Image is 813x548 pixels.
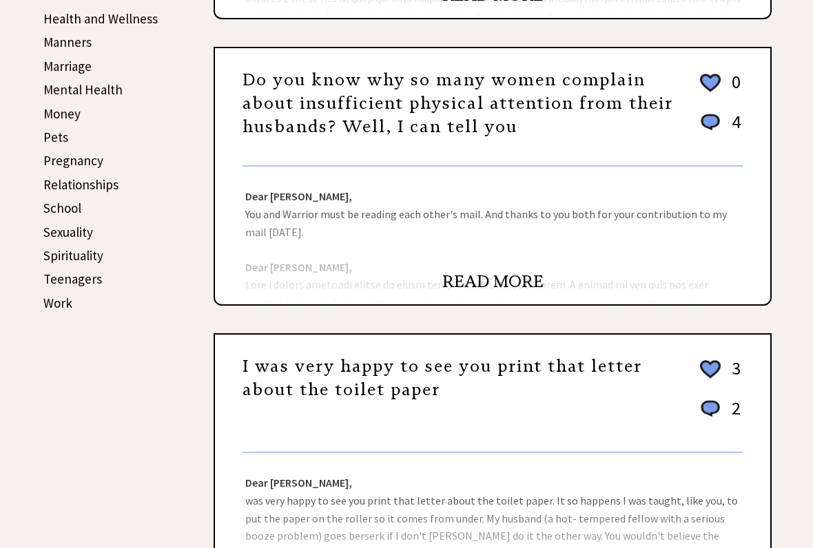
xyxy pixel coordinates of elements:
div: You and Warrior must be reading each other's mail. And thanks to you both for your contribution t... [215,167,770,304]
td: 4 [725,110,741,147]
img: message_round%201.png [698,112,723,134]
td: 2 [725,397,741,433]
td: 0 [725,70,741,109]
a: School [43,200,81,216]
a: Do you know why so many women complain about insufficient physical attention from their husbands?... [243,70,673,136]
img: message_round%201.png [698,398,723,420]
img: heart_outline%202.png [698,71,723,95]
a: Work [43,295,72,311]
a: Pregnancy [43,152,103,169]
td: 3 [725,357,741,395]
a: I was very happy to see you print that letter about the toilet paper [243,356,642,400]
strong: Dear [PERSON_NAME], [245,189,352,203]
a: Teenagers [43,271,102,287]
img: heart_outline%202.png [698,357,723,381]
strong: Dear [PERSON_NAME], [245,476,352,489]
a: Relationships [43,176,119,193]
a: Sexuality [43,224,93,240]
a: Health and Wellness [43,10,158,27]
a: Pets [43,129,68,145]
a: Marriage [43,58,92,74]
strong: Dear [PERSON_NAME], [245,260,352,274]
a: Money [43,105,81,122]
a: Mental Health [43,81,123,98]
a: READ MORE [442,271,544,292]
a: Spirituality [43,247,103,264]
a: Manners [43,34,92,50]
